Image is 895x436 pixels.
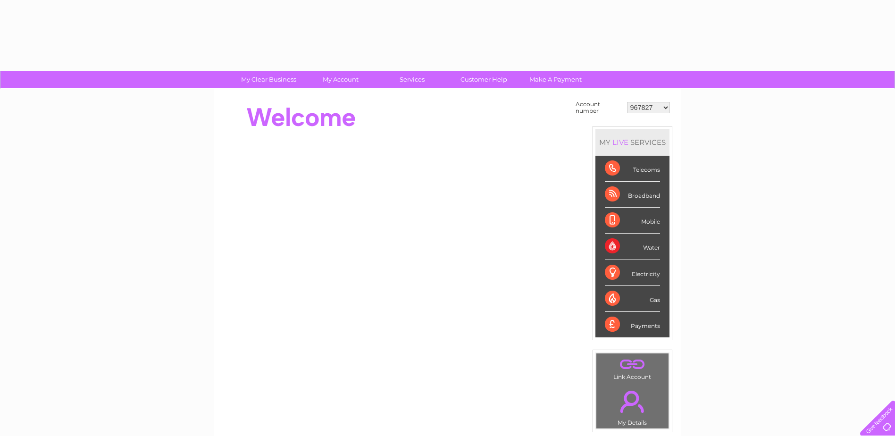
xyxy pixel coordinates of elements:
a: Services [373,71,451,88]
a: Make A Payment [517,71,594,88]
div: Water [605,234,660,260]
div: Electricity [605,260,660,286]
div: Mobile [605,208,660,234]
a: My Clear Business [230,71,308,88]
div: LIVE [611,138,630,147]
div: Broadband [605,182,660,208]
a: . [599,385,666,418]
td: Link Account [596,353,669,383]
td: My Details [596,383,669,429]
div: MY SERVICES [595,129,669,156]
a: Customer Help [445,71,523,88]
a: My Account [301,71,379,88]
td: Account number [573,99,625,117]
div: Telecoms [605,156,660,182]
div: Gas [605,286,660,312]
div: Payments [605,312,660,337]
a: . [599,356,666,372]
